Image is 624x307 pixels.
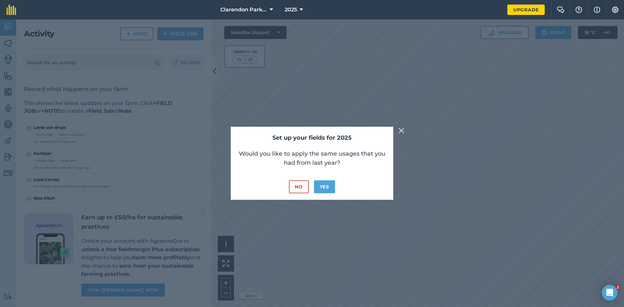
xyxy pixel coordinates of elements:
[594,6,600,14] img: svg+xml;base64,PHN2ZyB4bWxucz0iaHR0cDovL3d3dy53My5vcmcvMjAwMC9zdmciIHdpZHRoPSIxNyIgaGVpZ2h0PSIxNy...
[398,127,404,134] img: svg+xml;base64,PHN2ZyB4bWxucz0iaHR0cDovL3d3dy53My5vcmcvMjAwMC9zdmciIHdpZHRoPSIyMiIgaGVpZ2h0PSIzMC...
[615,285,620,290] span: 2
[602,285,617,301] div: Open Intercom Messenger
[314,180,335,193] button: Yes
[289,180,308,193] button: No
[507,5,545,15] a: Upgrade
[285,6,297,14] span: 2025
[6,5,16,15] img: fieldmargin Logo
[237,149,387,167] p: Would you like to apply the same usages that you had from last year?
[611,6,619,13] img: A cog icon
[237,133,387,143] h2: Set up your fields for 2025
[220,6,267,14] span: Clarendon Park Grass margins
[575,6,583,13] img: A question mark icon
[557,6,565,13] img: Two speech bubbles overlapping with the left bubble in the forefront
